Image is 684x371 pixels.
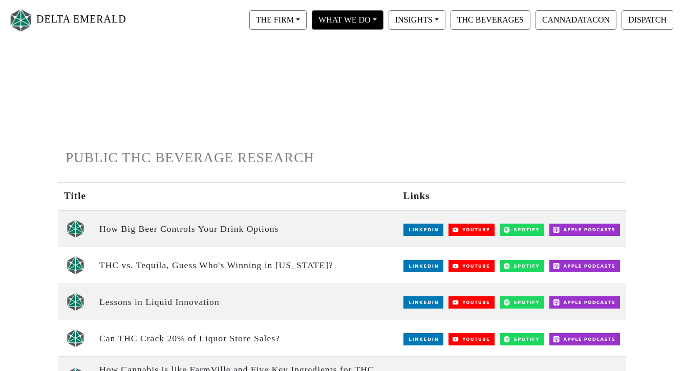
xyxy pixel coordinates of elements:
[67,293,84,311] img: unscripted logo
[67,256,84,274] img: unscripted logo
[93,283,397,320] td: Lessons in Liquid Innovation
[397,183,626,210] th: Links
[403,260,443,272] img: LinkedIn
[67,329,84,347] img: unscripted logo
[93,210,397,247] td: How Big Beer Controls Your Drink Options
[8,4,126,36] a: DELTA EMERALD
[500,224,544,236] img: Spotify
[448,15,533,24] a: THC BEVERAGES
[500,296,544,309] img: Spotify
[619,15,676,24] a: DISPATCH
[66,149,618,166] h1: PUBLIC THC BEVERAGE RESEARCH
[403,333,443,345] img: LinkedIn
[500,260,544,272] img: Spotify
[8,7,34,34] img: Logo
[448,224,495,236] img: YouTube
[536,10,616,30] button: CANNADATACON
[249,10,307,30] button: THE FIRM
[549,224,620,236] img: Apple Podcasts
[67,220,84,238] img: unscripted logo
[403,296,443,309] img: LinkedIn
[93,247,397,283] td: THC vs. Tequila, Guess Who's Winning in [US_STATE]?
[549,260,620,272] img: Apple Podcasts
[312,10,383,30] button: WHAT WE DO
[500,333,544,345] img: Spotify
[389,10,445,30] button: INSIGHTS
[403,224,443,236] img: LinkedIn
[533,15,619,24] a: CANNADATACON
[549,296,620,309] img: Apple Podcasts
[622,10,673,30] button: DISPATCH
[93,320,397,357] td: Can THC Crack 20% of Liquor Store Sales?
[549,333,620,345] img: Apple Podcasts
[448,260,495,272] img: YouTube
[451,10,530,30] button: THC BEVERAGES
[58,183,93,210] th: Title
[448,333,495,345] img: YouTube
[448,296,495,309] img: YouTube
